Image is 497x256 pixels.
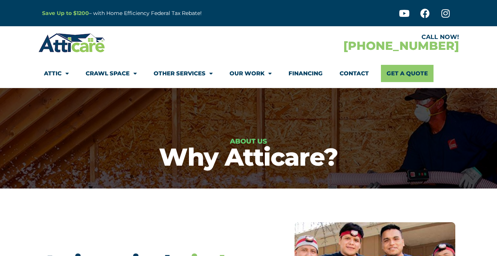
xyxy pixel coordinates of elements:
a: Save Up to $1200 [42,10,89,16]
a: Contact [340,65,369,82]
a: Other Services [154,65,213,82]
h1: Why Atticare? [4,145,493,169]
h6: About Us [4,138,493,145]
a: Attic [44,65,69,82]
a: Get A Quote [381,65,434,82]
nav: Menu [44,65,453,82]
p: – with Home Efficiency Federal Tax Rebate! [42,9,286,18]
a: Our Work [230,65,272,82]
a: Financing [289,65,323,82]
a: Crawl Space [86,65,137,82]
div: CALL NOW! [249,34,459,40]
